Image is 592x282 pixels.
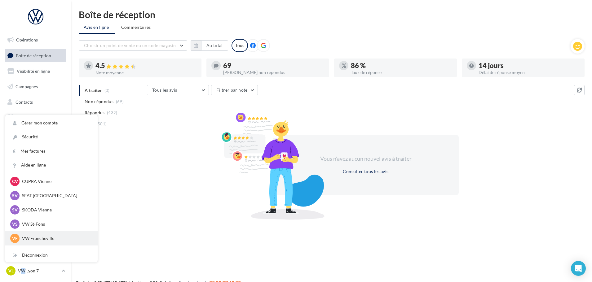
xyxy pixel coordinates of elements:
[223,62,324,69] div: 69
[15,84,38,89] span: Campagnes
[95,62,197,69] div: 4.5
[191,40,228,51] button: Au total
[312,155,419,163] div: Vous n'avez aucun nouvel avis à traiter
[12,235,18,241] span: VF
[4,162,68,180] a: Campagnes DataOnDemand
[22,221,90,227] p: VW St-Fons
[5,144,98,158] a: Mes factures
[79,40,187,51] button: Choisir un point de vente ou un code magasin
[223,70,324,75] div: [PERSON_NAME] non répondus
[5,130,98,144] a: Sécurité
[15,99,33,104] span: Contacts
[95,71,197,75] div: Note moyenne
[4,80,68,93] a: Campagnes
[116,99,124,104] span: (69)
[17,68,50,74] span: Visibilité en ligne
[479,62,580,69] div: 14 jours
[201,40,228,51] button: Au total
[22,193,90,199] p: SEAT [GEOGRAPHIC_DATA]
[85,98,113,105] span: Non répondus
[12,207,18,213] span: SV
[152,87,177,93] span: Tous les avis
[4,65,68,78] a: Visibilité en ligne
[5,248,98,262] div: Déconnexion
[107,110,117,115] span: (432)
[479,70,580,75] div: Délai de réponse moyen
[12,193,18,199] span: SV
[211,85,258,95] button: Filtrer par note
[147,85,209,95] button: Tous les avis
[340,168,391,175] button: Consulter tous les avis
[16,37,38,42] span: Opérations
[18,268,59,274] p: VW Lyon 7
[232,39,248,52] div: Tous
[4,96,68,109] a: Contacts
[121,24,151,30] span: Commentaires
[8,268,14,274] span: VL
[571,261,586,276] div: Open Intercom Messenger
[4,142,68,160] a: PLV et print personnalisable
[22,178,90,184] p: CUPRA Vienne
[4,33,68,46] a: Opérations
[4,126,68,139] a: Calendrier
[12,178,18,184] span: CV
[351,62,452,69] div: 86 %
[22,235,90,241] p: VW Francheville
[96,121,107,126] span: (501)
[4,111,68,124] a: Médiathèque
[5,116,98,130] a: Gérer mon compte
[4,49,68,62] a: Boîte de réception
[351,70,452,75] div: Taux de réponse
[85,110,105,116] span: Répondus
[84,43,176,48] span: Choisir un point de vente ou un code magasin
[5,265,66,277] a: VL VW Lyon 7
[5,158,98,172] a: Aide en ligne
[22,207,90,213] p: SKODA Vienne
[16,53,51,58] span: Boîte de réception
[12,221,18,227] span: VS
[79,10,585,19] div: Boîte de réception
